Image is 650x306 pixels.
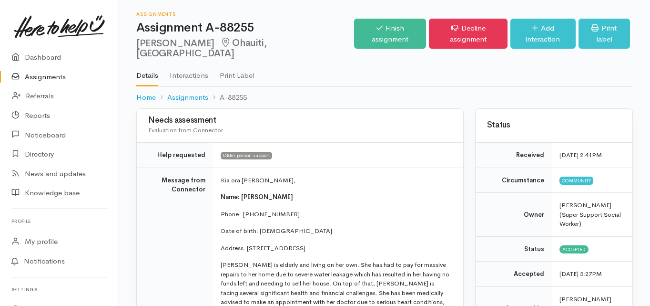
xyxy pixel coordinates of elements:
td: Owner [476,193,552,237]
span: Accepted [559,245,589,253]
nav: breadcrumb [136,86,633,109]
li: A-88255 [208,92,247,103]
a: Finish assignment [354,19,427,49]
td: Accepted [476,262,552,287]
a: Details [136,59,158,86]
a: Print Label [220,59,254,85]
span: Ohauiti, [GEOGRAPHIC_DATA] [136,37,266,59]
span: Name: [PERSON_NAME] [221,193,293,201]
h3: Needs assessment [148,116,452,125]
a: Decline assignment [429,19,507,49]
a: Home [136,92,156,103]
a: Interactions [170,59,208,85]
td: Circumstance [476,168,552,193]
span: Older person support [221,152,272,159]
time: [DATE] 3:27PM [559,270,602,278]
td: Help requested [137,143,213,168]
a: Add interaction [510,19,576,49]
p: Date of birth: [DEMOGRAPHIC_DATA] [221,226,452,236]
h1: Assignment A-88255 [136,21,354,35]
p: Phone: [PHONE_NUMBER] [221,210,452,219]
td: Status [476,236,552,262]
p: Kia ora [PERSON_NAME], [221,176,452,185]
h6: Settings [11,283,107,296]
h6: Assignments [136,11,354,17]
time: [DATE] 2:41PM [559,151,602,159]
h3: Status [487,121,621,130]
a: Assignments [167,92,208,103]
span: Evaluation from Connector [148,126,223,134]
span: Community [559,177,593,184]
span: [PERSON_NAME] (Super Support Social Worker) [559,201,621,228]
p: Address: [STREET_ADDRESS] [221,243,452,253]
td: Received [476,143,552,168]
h6: Profile [11,215,107,228]
a: Print label [579,19,630,49]
h2: [PERSON_NAME] [136,38,354,59]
